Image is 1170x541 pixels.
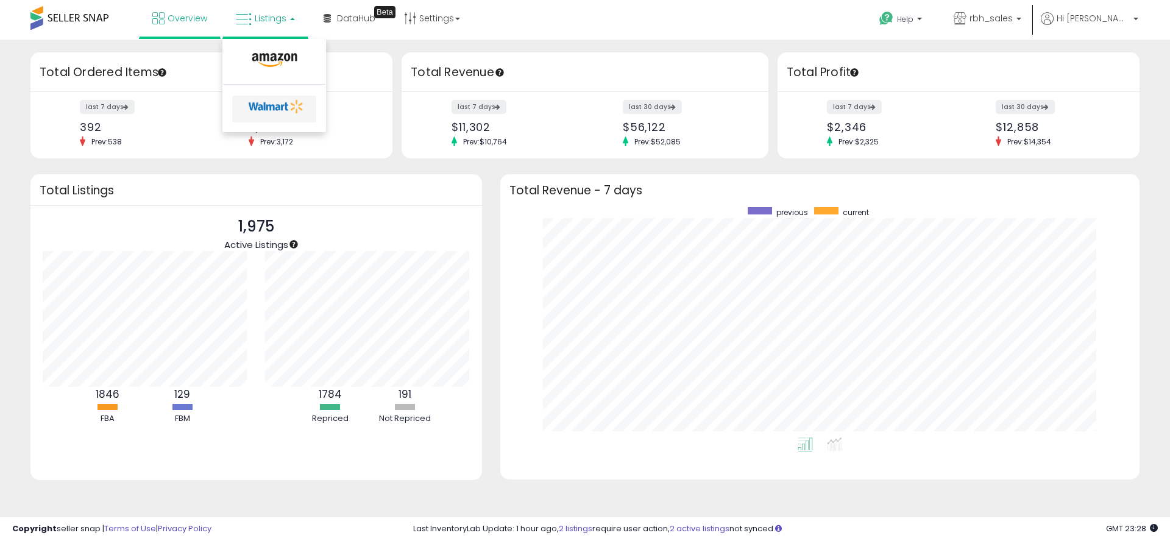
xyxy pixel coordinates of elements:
label: last 7 days [827,100,882,114]
a: 2 listings [559,523,592,534]
a: Hi [PERSON_NAME] [1041,12,1138,40]
span: Prev: 3,172 [254,136,299,147]
div: Tooltip anchor [374,6,395,18]
span: Prev: 538 [85,136,128,147]
label: last 30 days [996,100,1055,114]
span: rbh_sales [970,12,1013,24]
span: Prev: $10,764 [457,136,513,147]
h3: Total Ordered Items [40,64,383,81]
i: Get Help [879,11,894,26]
b: 191 [399,387,411,401]
span: 2025-09-9 23:28 GMT [1106,523,1158,534]
div: $12,858 [996,121,1118,133]
span: current [843,207,869,217]
b: 1846 [96,387,119,401]
div: 392 [80,121,202,133]
div: $11,302 [452,121,576,133]
div: FBM [146,413,219,425]
span: DataHub [337,12,375,24]
h3: Total Profit [787,64,1130,81]
h3: Total Revenue - 7 days [509,186,1130,195]
span: Prev: $14,354 [1001,136,1057,147]
div: Tooltip anchor [157,67,168,78]
a: 2 active listings [670,523,729,534]
a: Terms of Use [104,523,156,534]
div: $2,346 [827,121,949,133]
span: Overview [168,12,207,24]
span: Hi [PERSON_NAME] [1057,12,1130,24]
div: Tooltip anchor [288,239,299,250]
div: FBA [71,413,144,425]
b: 129 [174,387,190,401]
div: $56,122 [623,121,747,133]
div: Last InventoryLab Update: 1 hour ago, require user action, not synced. [413,523,1158,535]
div: Tooltip anchor [494,67,505,78]
h3: Total Revenue [411,64,759,81]
div: Not Repriced [369,413,442,425]
i: Click here to read more about un-synced listings. [775,525,782,532]
p: 1,975 [224,215,288,238]
label: last 30 days [623,100,682,114]
a: Help [870,2,934,40]
div: Tooltip anchor [849,67,860,78]
span: Help [897,14,913,24]
strong: Copyright [12,523,57,534]
div: seller snap | | [12,523,211,535]
h3: Total Listings [40,186,473,195]
span: previous [776,207,808,217]
label: last 7 days [80,100,135,114]
span: Prev: $52,085 [628,136,687,147]
span: Listings [255,12,286,24]
a: Privacy Policy [158,523,211,534]
div: 2,449 [249,121,371,133]
b: 1784 [319,387,342,401]
div: Repriced [294,413,367,425]
label: last 7 days [452,100,506,114]
span: Active Listings [224,238,288,251]
span: Prev: $2,325 [832,136,885,147]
